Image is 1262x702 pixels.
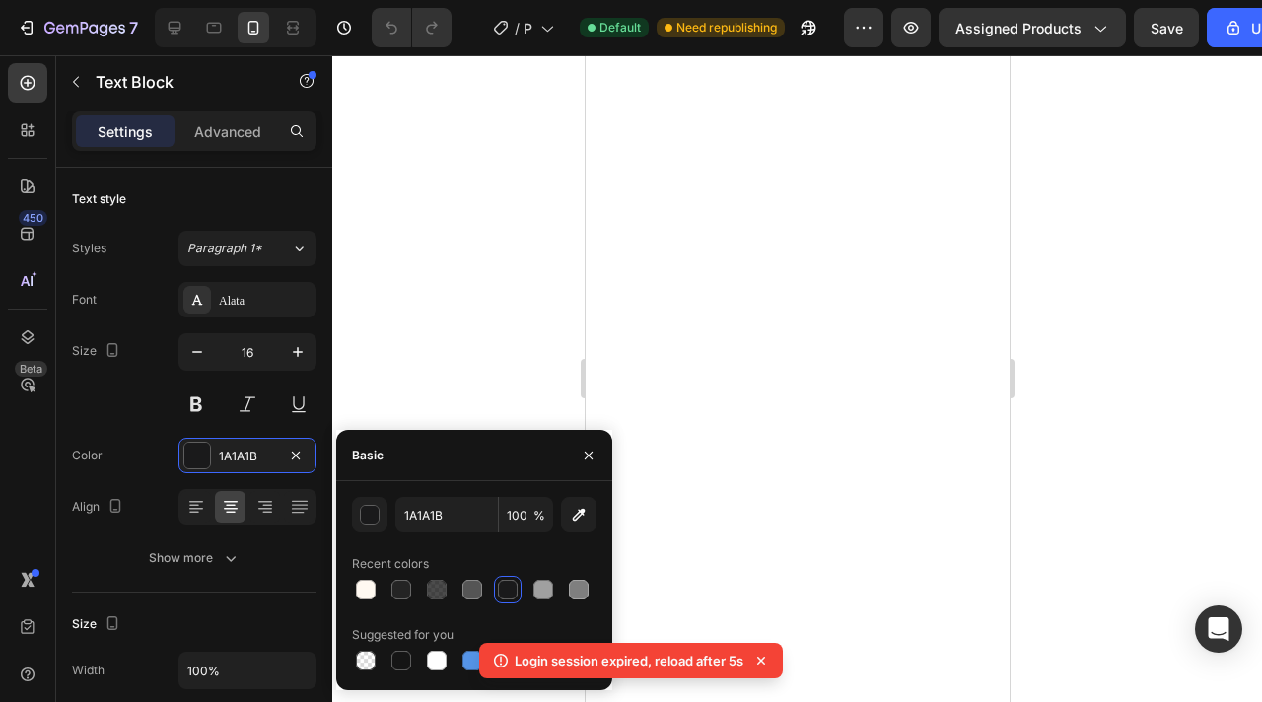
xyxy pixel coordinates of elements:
[955,18,1082,38] span: Assigned Products
[129,16,138,39] p: 7
[599,19,641,36] span: Default
[8,8,147,47] button: 7
[515,18,520,38] span: /
[586,55,1010,702] iframe: Design area
[1151,20,1183,36] span: Save
[19,210,47,226] div: 450
[395,497,498,532] input: Eg: FFFFFF
[372,8,452,47] div: Undo/Redo
[352,626,454,644] div: Suggested for you
[72,662,105,679] div: Width
[15,361,47,377] div: Beta
[194,121,261,142] p: Advanced
[1195,605,1242,653] div: Open Intercom Messenger
[219,448,276,465] div: 1A1A1B
[72,240,106,257] div: Styles
[179,653,315,688] input: Auto
[72,338,124,365] div: Size
[98,121,153,142] p: Settings
[352,447,384,464] div: Basic
[1134,8,1199,47] button: Save
[533,507,545,525] span: %
[72,190,126,208] div: Text style
[352,555,429,573] div: Recent colors
[72,447,103,464] div: Color
[72,291,97,309] div: Font
[96,70,263,94] p: Text Block
[72,494,127,521] div: Align
[178,231,316,266] button: Paragraph 1*
[676,19,777,36] span: Need republishing
[219,292,312,310] div: Alata
[524,18,532,38] span: Product Page
[187,240,262,257] span: Paragraph 1*
[515,651,743,670] p: Login session expired, reload after 5s
[72,540,316,576] button: Show more
[149,548,241,568] div: Show more
[939,8,1126,47] button: Assigned Products
[72,611,124,638] div: Size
